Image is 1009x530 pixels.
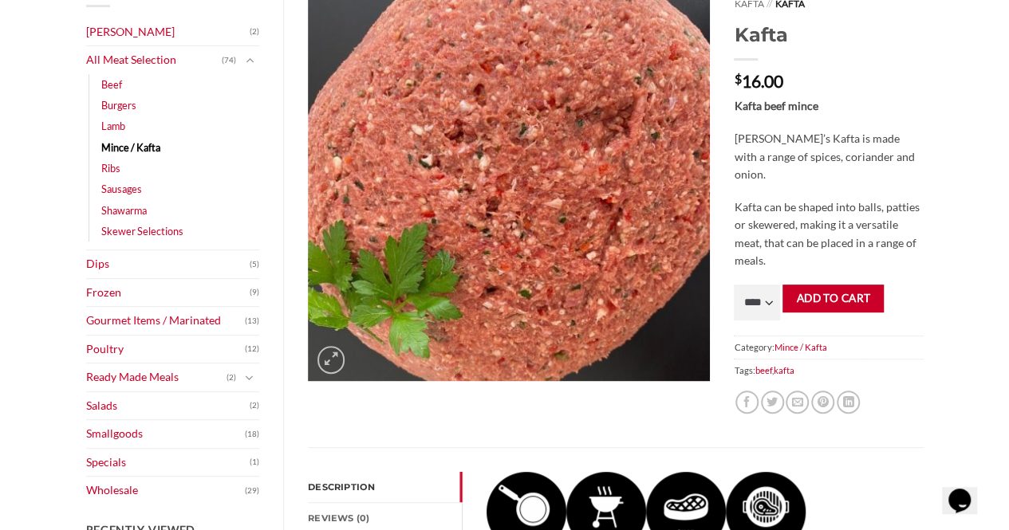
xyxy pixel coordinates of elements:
a: Shawarma [101,200,147,221]
span: (1) [250,450,259,474]
a: Ribs [101,158,120,179]
a: Smallgoods [86,420,246,448]
a: Wholesale [86,477,246,504]
a: Share on LinkedIn [837,391,860,414]
p: Kafta can be shaped into balls, patties or skewered, making it a versatile meat, that can be plac... [734,198,923,270]
a: Zoom [317,346,345,373]
a: kafta [773,365,794,375]
strong: Kafta beef mince [734,99,818,112]
a: Skewer Selections [101,221,183,241]
a: Burgers [101,95,136,116]
span: (29) [245,479,259,503]
span: $ [734,73,741,85]
a: [PERSON_NAME] [86,18,250,46]
span: Tags: , [734,359,923,382]
a: Pin on Pinterest [811,391,834,414]
bdi: 16.00 [734,71,782,91]
span: Category: [734,336,923,359]
button: Toggle [240,52,259,69]
a: Specials [86,449,250,477]
a: Dips [86,250,250,278]
a: Ready Made Meals [86,363,227,391]
button: Toggle [240,369,259,387]
span: (9) [250,281,259,304]
a: Mince / Kafta [101,137,160,158]
iframe: chat widget [942,466,993,514]
a: Share on Twitter [761,391,784,414]
span: (2) [250,20,259,44]
a: beef [755,365,771,375]
span: (2) [227,366,236,390]
span: (12) [245,337,259,361]
span: (18) [245,422,259,446]
span: (74) [222,49,236,73]
span: (13) [245,309,259,333]
h1: Kafta [734,22,923,47]
a: Description [308,472,462,502]
span: (5) [250,253,259,277]
a: Sausages [101,179,142,199]
p: [PERSON_NAME]’s Kafta is made with a range of spices, coriander and onion. [734,130,923,184]
a: Salads [86,392,250,420]
a: Frozen [86,279,250,307]
button: Add to cart [782,285,884,312]
a: Mince / Kafta [774,342,826,352]
a: Beef [101,74,122,95]
a: Email to a Friend [786,391,809,414]
a: Gourmet Items / Marinated [86,307,246,335]
span: (2) [250,394,259,418]
a: Poultry [86,336,246,363]
a: Lamb [101,116,125,136]
a: All Meat Selection [86,46,223,74]
a: Share on Facebook [735,391,759,414]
